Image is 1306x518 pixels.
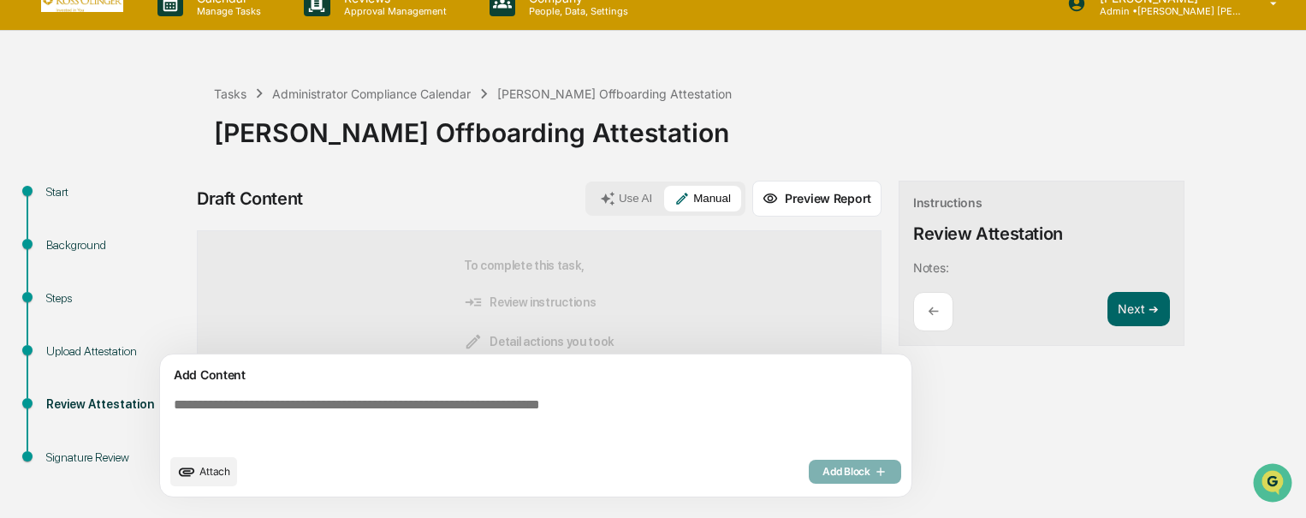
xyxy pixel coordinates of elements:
[170,457,237,486] button: upload document
[214,104,1297,148] div: [PERSON_NAME] Offboarding Attestation
[590,186,662,211] button: Use AI
[1107,292,1170,327] button: Next ➔
[272,86,471,101] div: Administrator Compliance Calendar
[46,289,187,307] div: Steps
[913,223,1063,244] div: Review Attestation
[46,396,187,414] div: Review Attestation
[265,219,312,240] button: See all
[199,465,230,478] span: Attach
[913,195,982,210] div: Instructions
[77,164,281,181] div: Start new chat
[46,236,187,254] div: Background
[142,312,148,325] span: •
[10,376,117,407] a: 🖐️Preclearance
[151,265,187,279] span: [DATE]
[46,342,187,360] div: Upload Attestation
[17,68,312,96] p: How can we help?
[46,449,187,467] div: Signature Review
[1251,461,1297,508] iframe: Open customer support
[151,312,187,325] span: [DATE]
[121,390,207,404] a: Powered byPylon
[77,181,235,194] div: We're available if you need us!
[17,295,45,323] img: Emily Lusk
[17,249,45,277] img: Jack Rasmussen
[664,186,741,211] button: Manual
[17,17,51,51] img: Greenboard
[752,181,882,217] button: Preview Report
[17,223,115,236] div: Past conversations
[170,391,207,404] span: Pylon
[141,383,212,400] span: Attestations
[117,376,219,407] a: 🗄️Attestations
[46,183,187,201] div: Start
[36,164,67,194] img: 8933085812038_c878075ebb4cc5468115_72.jpg
[330,5,455,17] p: Approval Management
[464,293,596,312] span: Review instructions
[183,5,270,17] p: Manage Tasks
[464,332,614,351] span: Detail actions you took
[34,266,48,280] img: 1746055101610-c473b297-6a78-478c-a979-82029cc54cd1
[464,259,614,391] div: To complete this task,
[515,5,637,17] p: People, Data, Settings
[142,265,148,279] span: •
[170,365,901,385] div: Add Content
[53,265,139,279] span: [PERSON_NAME]
[913,260,948,275] p: ​Notes:
[928,303,939,319] p: ←
[53,312,139,325] span: [PERSON_NAME]
[34,383,110,400] span: Preclearance
[1086,5,1245,17] p: Admin • [PERSON_NAME] [PERSON_NAME] Consulting, LLC
[291,169,312,189] button: Start new chat
[214,86,246,101] div: Tasks
[17,164,48,194] img: 1746055101610-c473b297-6a78-478c-a979-82029cc54cd1
[497,86,732,101] div: [PERSON_NAME] Offboarding Attestation
[197,188,303,209] div: Draft Content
